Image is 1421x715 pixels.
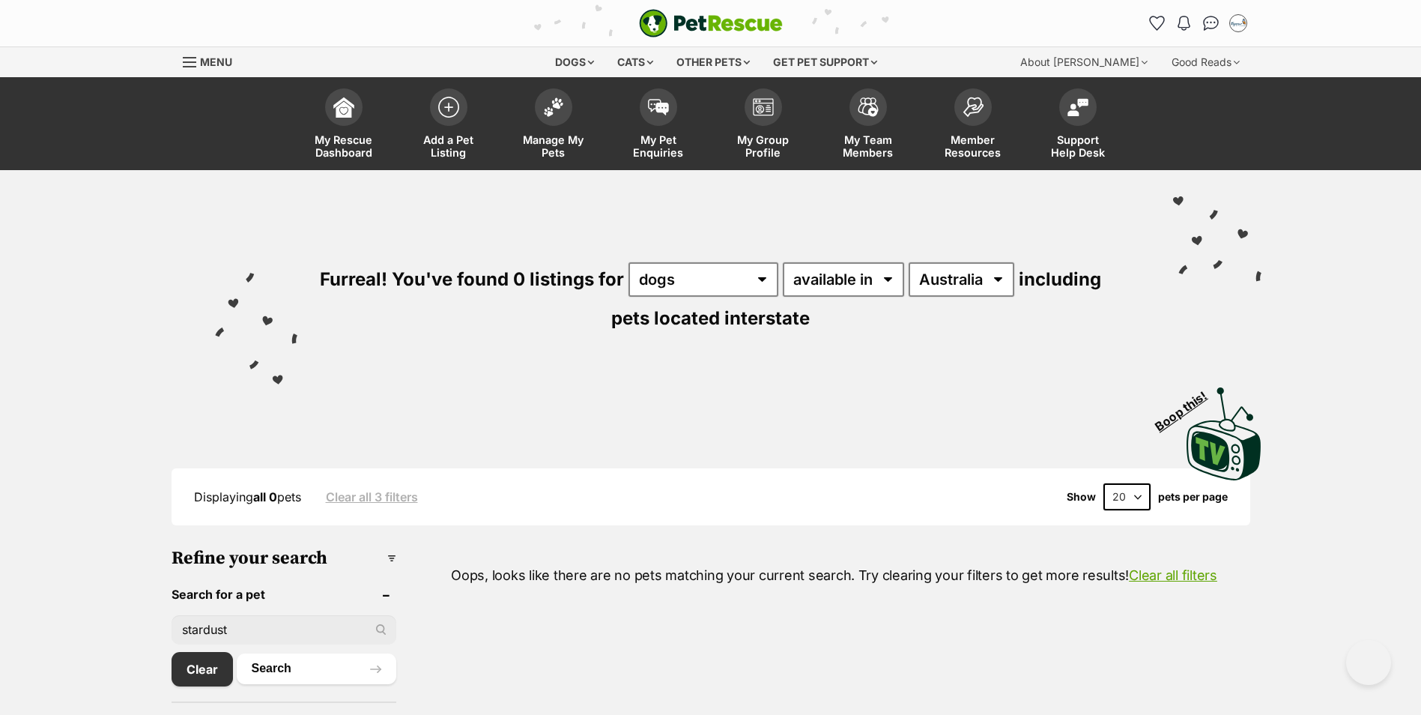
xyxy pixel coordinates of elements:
a: My Pet Enquiries [606,81,711,170]
img: PetRescue TV logo [1187,387,1261,480]
h3: Refine your search [172,548,396,569]
span: Show [1067,491,1096,503]
span: Displaying pets [194,489,301,504]
a: Menu [183,47,243,74]
a: My Rescue Dashboard [291,81,396,170]
img: add-pet-listing-icon-0afa8454b4691262ce3f59096e99ab1cd57d4a30225e0717b998d2c9b9846f56.svg [438,97,459,118]
span: Support Help Desk [1044,133,1112,159]
img: Taylor Lalchere profile pic [1231,16,1246,31]
img: notifications-46538b983faf8c2785f20acdc204bb7945ddae34d4c08c2a6579f10ce5e182be.svg [1178,16,1190,31]
div: Get pet support [763,47,888,77]
div: Other pets [666,47,760,77]
button: My account [1226,11,1250,35]
a: Favourites [1145,11,1169,35]
a: Clear all filters [1129,567,1217,583]
span: My Group Profile [730,133,797,159]
ul: Account quick links [1145,11,1250,35]
a: My Team Members [816,81,921,170]
span: Manage My Pets [520,133,587,159]
span: Boop this! [1152,379,1221,433]
img: chat-41dd97257d64d25036548639549fe6c8038ab92f7586957e7f3b1b290dea8141.svg [1203,16,1219,31]
label: pets per page [1158,491,1228,503]
span: My Rescue Dashboard [310,133,378,159]
a: Support Help Desk [1025,81,1130,170]
span: My Pet Enquiries [625,133,692,159]
div: Cats [607,47,664,77]
img: team-members-icon-5396bd8760b3fe7c0b43da4ab00e1e3bb1a5d9ba89233759b79545d2d3fc5d0d.svg [858,97,879,117]
span: Add a Pet Listing [415,133,482,159]
img: logo-e224e6f780fb5917bec1dbf3a21bbac754714ae5b6737aabdf751b685950b380.svg [639,9,783,37]
span: Furreal! You've found 0 listings for [320,268,624,290]
header: Search for a pet [172,588,396,601]
a: Conversations [1199,11,1223,35]
a: Clear [172,652,233,687]
img: group-profile-icon-3fa3cf56718a62981997c0bc7e787c4b2cf8bcc04b72c1350f741eb67cf2f40e.svg [753,98,774,116]
a: Boop this! [1187,374,1261,483]
img: help-desk-icon-fdf02630f3aa405de69fd3d07c3f3aa587a6932b1a1747fa1d2bba05be0121f9.svg [1067,98,1088,116]
a: My Group Profile [711,81,816,170]
img: manage-my-pets-icon-02211641906a0b7f246fdf0571729dbe1e7629f14944591b6c1af311fb30b64b.svg [543,97,564,117]
a: Member Resources [921,81,1025,170]
button: Search [237,654,396,684]
a: Add a Pet Listing [396,81,501,170]
img: member-resources-icon-8e73f808a243e03378d46382f2149f9095a855e16c252ad45f914b54edf8863c.svg [963,97,984,117]
a: PetRescue [639,9,783,37]
button: Notifications [1172,11,1196,35]
input: Toby [172,615,396,644]
img: pet-enquiries-icon-7e3ad2cf08bfb03b45e93fb7055b45f3efa6380592205ae92323e6603595dc1f.svg [648,99,669,115]
span: Menu [200,55,232,68]
div: About [PERSON_NAME] [1010,47,1158,77]
img: dashboard-icon-eb2f2d2d3e046f16d808141f083e7271f6b2e854fb5c12c21221c1fb7104beca.svg [333,97,354,118]
a: Clear all 3 filters [326,490,418,504]
div: Dogs [545,47,605,77]
a: Manage My Pets [501,81,606,170]
p: Oops, looks like there are no pets matching your current search. Try clearing your filters to get... [419,565,1250,585]
span: Member Resources [939,133,1007,159]
div: Good Reads [1161,47,1250,77]
span: My Team Members [834,133,902,159]
iframe: Help Scout Beacon - Open [1346,640,1391,685]
strong: all 0 [253,489,277,504]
